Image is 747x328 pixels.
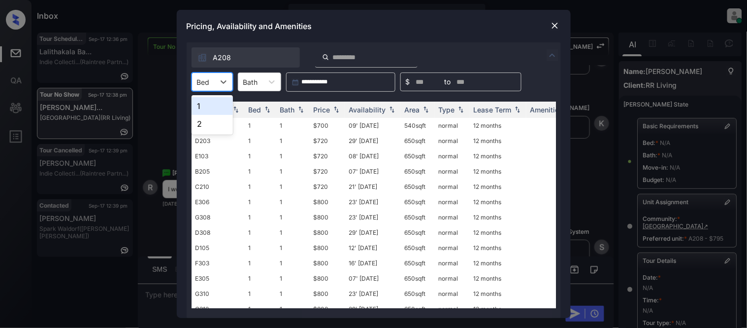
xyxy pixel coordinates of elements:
[310,133,345,148] td: $720
[435,225,470,240] td: normal
[245,225,276,240] td: 1
[435,194,470,210] td: normal
[550,21,560,31] img: close
[310,164,345,179] td: $720
[470,194,526,210] td: 12 months
[276,148,310,164] td: 1
[401,255,435,271] td: 650 sqft
[470,240,526,255] td: 12 months
[435,271,470,286] td: normal
[401,118,435,133] td: 540 sqft
[249,106,261,114] div: Bed
[345,240,401,255] td: 12' [DATE]
[470,271,526,286] td: 12 months
[345,179,401,194] td: 21' [DATE]
[435,118,470,133] td: normal
[470,286,526,301] td: 12 months
[276,240,310,255] td: 1
[470,210,526,225] td: 12 months
[192,210,245,225] td: G308
[276,225,310,240] td: 1
[401,179,435,194] td: 650 sqft
[245,179,276,194] td: 1
[192,148,245,164] td: E103
[474,106,512,114] div: Lease Term
[331,107,341,113] img: sorting
[192,286,245,301] td: G310
[435,286,470,301] td: normal
[192,301,245,317] td: C310
[310,286,345,301] td: $800
[435,301,470,317] td: normal
[276,286,310,301] td: 1
[401,271,435,286] td: 650 sqft
[345,210,401,225] td: 23' [DATE]
[470,301,526,317] td: 12 months
[276,255,310,271] td: 1
[245,240,276,255] td: 1
[401,148,435,164] td: 650 sqft
[387,107,397,113] img: sorting
[401,133,435,148] td: 650 sqft
[345,148,401,164] td: 08' [DATE]
[470,164,526,179] td: 12 months
[435,179,470,194] td: normal
[401,210,435,225] td: 650 sqft
[245,210,276,225] td: 1
[322,53,329,62] img: icon-zuma
[276,164,310,179] td: 1
[245,118,276,133] td: 1
[435,255,470,271] td: normal
[192,115,233,133] div: 2
[513,107,522,113] img: sorting
[456,107,466,113] img: sorting
[192,271,245,286] td: E305
[310,271,345,286] td: $800
[310,225,345,240] td: $800
[310,194,345,210] td: $800
[435,240,470,255] td: normal
[345,133,401,148] td: 29' [DATE]
[245,164,276,179] td: 1
[401,164,435,179] td: 650 sqft
[401,301,435,317] td: 650 sqft
[192,97,233,115] div: 1
[345,286,401,301] td: 23' [DATE]
[470,179,526,194] td: 12 months
[421,107,431,113] img: sorting
[245,148,276,164] td: 1
[470,255,526,271] td: 12 months
[262,107,272,113] img: sorting
[345,194,401,210] td: 23' [DATE]
[406,76,410,87] span: $
[470,133,526,148] td: 12 months
[213,52,231,63] span: A208
[439,106,455,114] div: Type
[310,210,345,225] td: $800
[310,240,345,255] td: $800
[345,164,401,179] td: 07' [DATE]
[296,107,306,113] img: sorting
[276,271,310,286] td: 1
[470,225,526,240] td: 12 months
[345,225,401,240] td: 29' [DATE]
[470,148,526,164] td: 12 months
[177,10,571,42] div: Pricing, Availability and Amenities
[401,194,435,210] td: 650 sqft
[310,255,345,271] td: $800
[530,106,563,114] div: Amenities
[276,301,310,317] td: 1
[245,194,276,210] td: 1
[401,225,435,240] td: 650 sqft
[245,301,276,317] td: 1
[245,133,276,148] td: 1
[401,286,435,301] td: 650 sqft
[310,301,345,317] td: $800
[280,106,295,114] div: Bath
[192,179,245,194] td: C210
[547,49,558,61] img: icon-zuma
[192,240,245,255] td: D105
[192,255,245,271] td: F303
[192,194,245,210] td: E306
[435,164,470,179] td: normal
